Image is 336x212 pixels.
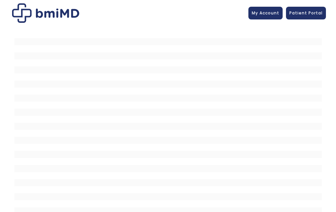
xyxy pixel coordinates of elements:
span: My Account [252,10,279,16]
a: My Account [248,7,283,19]
span: Patient Portal [289,10,323,16]
img: Patient Messaging Portal [12,3,79,23]
a: Patient Portal [286,7,326,19]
